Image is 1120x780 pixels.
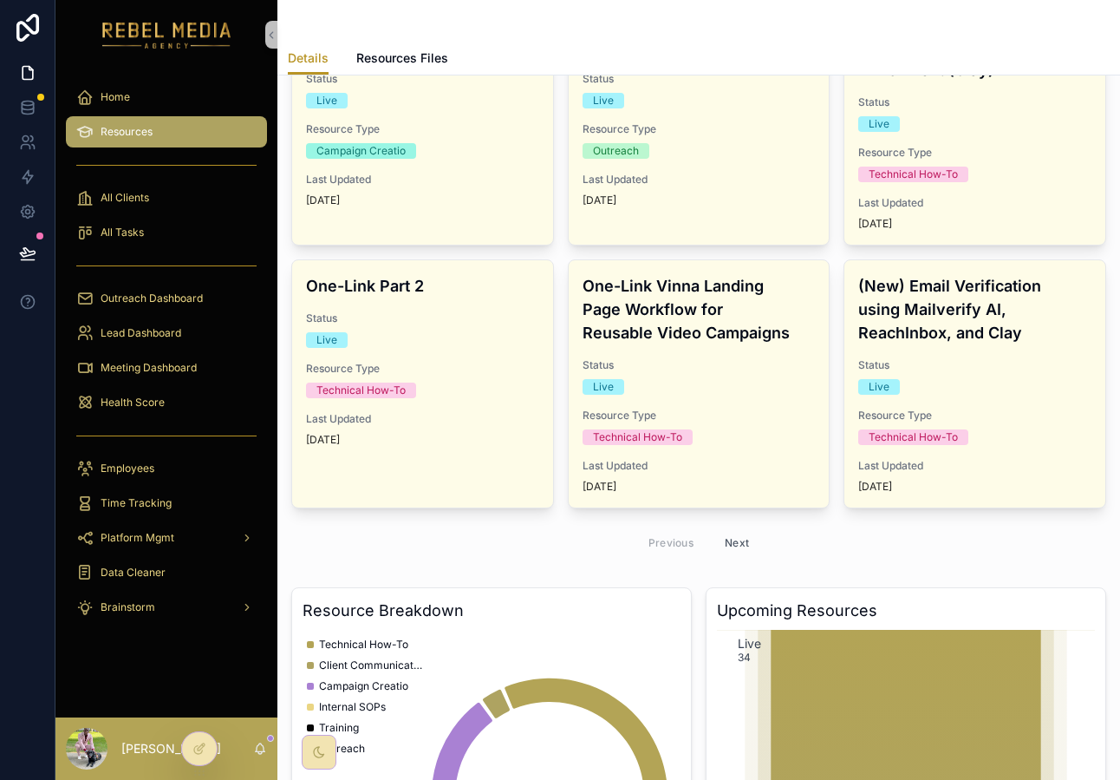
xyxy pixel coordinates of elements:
a: Employees [66,453,267,484]
a: Resources [66,116,267,147]
button: Next [713,529,761,556]
span: Internal SOPs [319,700,386,714]
a: One-Link Part 2StatusLiveResource TypeTechnical How-ToLast Updated[DATE] [291,259,554,508]
span: Outreach Dashboard [101,292,203,305]
span: Status [583,72,816,86]
span: Data Cleaner [101,566,166,580]
span: Status [858,95,1091,109]
span: Campaign Creatio [319,679,408,693]
a: Data Cleaner [66,557,267,588]
div: Live [316,93,337,108]
span: Resources Files [356,49,448,67]
span: Technical How-To [319,638,408,652]
a: One-Link Vinna Landing Page Workflow for Reusable Video CampaignsStatusLiveResource TypeTechnical... [568,259,830,508]
span: Client Communication [319,659,423,672]
div: Technical How-To [593,429,682,445]
a: Details [288,43,329,75]
span: Last Updated [306,412,539,426]
a: Platform Mgmt [66,522,267,554]
span: All Clients [101,191,149,205]
p: [DATE] [583,193,616,207]
p: [DATE] [583,480,616,494]
span: Last Updated [583,173,816,187]
span: Last Updated [858,459,1091,473]
a: (New) Email Verification using Mailverify AI, ReachInbox, and ClayStatusLiveResource TypeTechnica... [843,259,1106,508]
text: 34 [738,651,751,664]
div: scrollable content [55,69,277,646]
span: Resource Type [583,122,816,136]
span: Platform Mgmt [101,531,174,545]
p: [DATE] [306,193,340,207]
span: Last Updated [583,459,816,473]
a: All Tasks [66,217,267,248]
div: Live [869,116,889,132]
a: Time Tracking [66,488,267,519]
div: Live [593,379,614,395]
span: Lead Dashboard [101,326,181,340]
p: [DATE] [858,480,892,494]
span: Health Score [101,396,165,410]
span: Status [583,358,816,372]
div: Live [593,93,614,108]
span: Time Tracking [101,496,172,510]
a: Resources Files [356,43,448,77]
span: Home [101,90,130,104]
span: Last Updated [858,196,1091,210]
span: Resource Type [306,362,539,376]
a: Outreach Dashboard [66,283,267,314]
h4: One-Link Part 2 [306,274,539,298]
h3: Resource Breakdown [303,599,680,623]
p: [DATE] [858,217,892,231]
a: Home [66,82,267,113]
a: All Clients [66,182,267,213]
div: Campaign Creatio [316,143,406,159]
span: Last Updated [306,173,539,187]
span: Resource Type [858,146,1091,160]
a: Brainstorm [66,592,267,623]
div: Technical How-To [316,383,406,398]
span: Status [858,358,1091,372]
span: Resources [101,125,153,139]
span: Details [288,49,329,67]
span: Outreach [319,742,365,756]
text: Live [738,636,761,651]
div: Live [869,379,889,395]
p: [DATE] [306,433,340,447]
div: Technical How-To [869,429,958,445]
span: Training [319,721,359,735]
div: Technical How-To [869,167,958,182]
span: Resource Type [858,409,1091,423]
a: Health Score [66,387,267,418]
span: Status [306,311,539,325]
span: Meeting Dashboard [101,361,197,375]
span: Brainstorm [101,600,155,614]
span: All Tasks [101,226,144,239]
span: Resource Type [583,409,816,423]
div: Live [316,332,337,348]
p: [PERSON_NAME] [121,740,221,757]
h4: One-Link Vinna Landing Page Workflow for Reusable Video Campaigns [583,274,816,344]
span: Employees [101,462,154,475]
div: Outreach [593,143,639,159]
span: Resource Type [306,122,539,136]
h3: Upcoming Resources [717,599,1095,623]
img: App logo [102,21,231,49]
span: Status [306,72,539,86]
a: Lead Dashboard [66,318,267,349]
a: Meeting Dashboard [66,352,267,383]
h4: (New) Email Verification using Mailverify AI, ReachInbox, and Clay [858,274,1091,344]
